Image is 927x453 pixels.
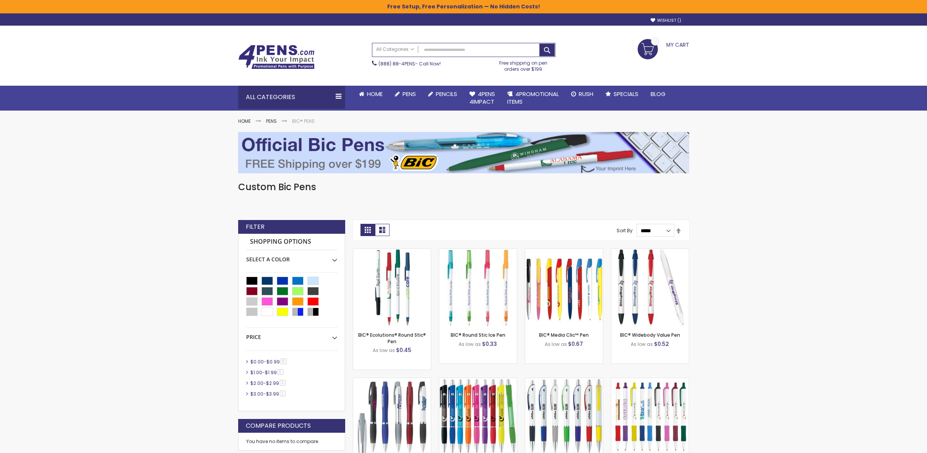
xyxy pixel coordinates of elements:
img: BIC® Ecolutions® Round Stic® Pen [353,249,431,326]
a: $0.00-$0.998 [248,358,289,365]
a: BIC® Anthem Pen [439,378,517,384]
span: 3 [280,380,286,386]
span: Rush [579,90,593,98]
a: $2.00-$2.993 [248,380,288,386]
a: Specials [599,86,645,103]
a: $3.00-$3.991 [248,391,288,397]
a: Blog [645,86,672,103]
a: Rush [565,86,599,103]
span: As low as [631,341,653,347]
a: BIC® Media Clic™ Pen [539,332,589,338]
a: BIC® Widebody Value Pen [611,248,689,255]
span: 8 [281,358,286,364]
a: BIC® Ecolutions® Round Stic® Pen [353,248,431,255]
a: Home [238,118,251,124]
span: $1.99 [265,369,277,376]
label: Sort By [617,227,633,234]
strong: Shopping Options [246,234,337,250]
a: BIC® Round Stic Ice Pen [439,248,517,255]
div: All Categories [238,86,345,109]
span: 4Pens 4impact [469,90,495,106]
a: BIC® Ecolutions® Round Stic® Pen [358,332,426,344]
a: (888) 88-4PENS [378,60,415,67]
img: BIC® Round Stic Ice Pen [439,249,517,326]
span: $3.00 [250,391,263,397]
span: $0.00 [250,358,264,365]
span: 5 [278,369,283,375]
span: 1 [280,391,286,396]
span: $0.52 [654,340,669,348]
a: Souvenir® Lyric Pen [353,378,431,384]
span: As low as [545,341,567,347]
span: 4PROMOTIONAL ITEMS [507,90,559,106]
a: Pens [389,86,422,103]
a: 4Pens4impact [463,86,501,111]
img: BIC® Media Clic™ Pen [525,249,603,326]
span: As low as [373,347,395,354]
span: As low as [459,341,481,347]
a: 4PROMOTIONALITEMS [501,86,565,111]
a: Pens [266,118,277,124]
a: Home [353,86,389,103]
a: BIC® Widebody Value Pen [620,332,680,338]
div: You have no items to compare. [238,433,345,451]
span: Home [367,90,383,98]
div: Free shipping on pen orders over $199 [491,57,555,72]
span: All Categories [376,46,414,52]
img: BIC® Widebody Value Pen [611,249,689,326]
div: Select A Color [246,250,337,263]
strong: Compare Products [246,422,311,430]
a: BIC® Media Clic™ Pen [525,248,603,255]
a: BIC® Round Stic Ice Pen [451,332,505,338]
img: 4Pens Custom Pens and Promotional Products [238,45,315,69]
span: Pencils [436,90,457,98]
span: $2.99 [266,380,279,386]
a: All Categories [372,43,418,56]
img: BIC® Pens [238,132,689,173]
span: $0.33 [482,340,497,348]
strong: BIC® Pens [292,118,315,124]
strong: Grid [360,224,375,236]
span: - Call Now! [378,60,441,67]
span: Specials [614,90,638,98]
span: $2.00 [250,380,263,386]
a: $1.00-$1.995 [248,369,286,376]
span: $0.45 [396,346,411,354]
h1: Custom Bic Pens [238,181,689,193]
span: Pens [403,90,416,98]
span: $3.99 [266,391,279,397]
a: BIC® Clic Stic® Grip Pen [611,378,689,384]
a: Pencils [422,86,463,103]
span: $0.67 [568,340,583,348]
span: $0.99 [266,358,280,365]
a: BIC® Image Grip Pens [525,378,603,384]
span: Blog [651,90,666,98]
span: $1.00 [250,369,262,376]
strong: Filter [246,223,265,231]
div: Price [246,328,337,341]
a: Wishlist [651,18,681,23]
